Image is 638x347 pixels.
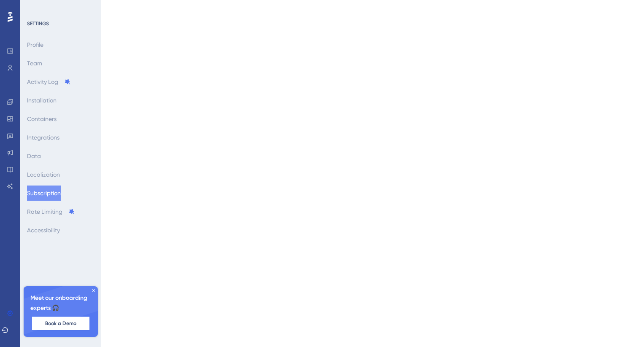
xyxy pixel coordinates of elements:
[27,148,41,164] button: Data
[27,223,60,238] button: Accessibility
[27,56,42,71] button: Team
[27,20,95,27] div: SETTINGS
[45,320,76,327] span: Book a Demo
[32,317,89,330] button: Book a Demo
[27,204,75,219] button: Rate Limiting
[27,186,61,201] button: Subscription
[27,111,57,126] button: Containers
[27,74,71,89] button: Activity Log
[27,167,60,182] button: Localization
[27,130,59,145] button: Integrations
[27,93,57,108] button: Installation
[30,293,91,313] span: Meet our onboarding experts 🎧
[27,37,43,52] button: Profile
